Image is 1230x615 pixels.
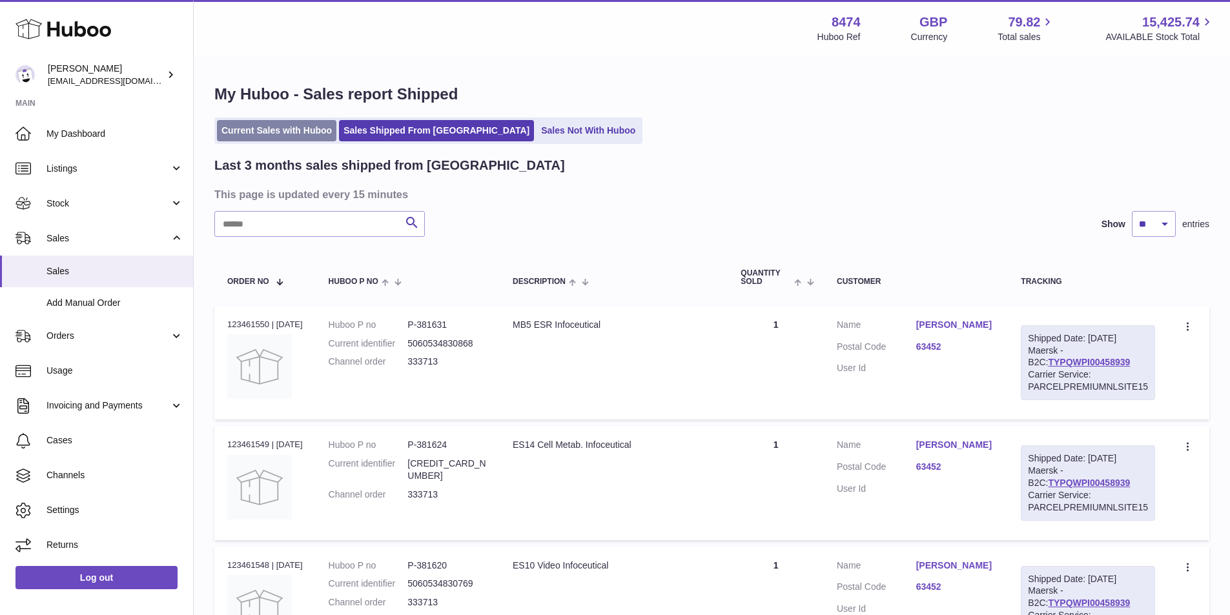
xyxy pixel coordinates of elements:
span: Add Manual Order [46,297,183,309]
dt: Current identifier [329,338,408,350]
div: [PERSON_NAME] [48,63,164,87]
div: Currency [911,31,948,43]
a: Sales Shipped From [GEOGRAPHIC_DATA] [339,120,534,141]
span: 15,425.74 [1142,14,1200,31]
dt: User Id [837,362,916,374]
div: 123461549 | [DATE] [227,439,303,450]
h3: This page is updated every 15 minutes [214,187,1206,201]
td: 1 [728,426,824,539]
span: Order No [227,277,269,286]
a: TYPQWPI00458939 [1048,357,1130,367]
strong: GBP [919,14,947,31]
div: Carrier Service: PARCELPREMIUMNLSITE15 [1028,368,1148,393]
dd: P-381624 [407,439,487,451]
strong: 8474 [832,14,861,31]
div: ES14 Cell Metab. Infoceutical [513,439,715,451]
a: [PERSON_NAME] [916,319,996,331]
dt: Current identifier [329,458,408,482]
div: Tracking [1021,277,1155,286]
h1: My Huboo - Sales report Shipped [214,84,1209,105]
h2: Last 3 months sales shipped from [GEOGRAPHIC_DATA] [214,157,565,174]
a: TYPQWPI00458939 [1048,478,1130,488]
span: My Dashboard [46,128,183,140]
label: Show [1102,218,1125,230]
a: [PERSON_NAME] [916,439,996,451]
dd: P-381631 [407,319,487,331]
dt: Name [837,439,916,454]
dt: Huboo P no [329,319,408,331]
span: Sales [46,265,183,277]
div: Carrier Service: PARCELPREMIUMNLSITE15 [1028,489,1148,514]
a: 79.82 Total sales [998,14,1055,43]
dt: Channel order [329,596,408,609]
div: Shipped Date: [DATE] [1028,332,1148,345]
dt: Huboo P no [329,560,408,572]
div: Shipped Date: [DATE] [1028,573,1148,585]
span: Sales [46,232,170,245]
div: Huboo Ref [817,31,861,43]
dd: P-381620 [407,560,487,572]
dt: Current identifier [329,578,408,590]
div: Shipped Date: [DATE] [1028,452,1148,465]
a: Sales Not With Huboo [537,120,640,141]
a: 63452 [916,341,996,353]
span: Quantity Sold [741,269,790,286]
img: no-photo.jpg [227,455,292,519]
span: [EMAIL_ADDRESS][DOMAIN_NAME] [48,76,190,86]
dt: User Id [837,603,916,615]
img: orders@neshealth.com [15,65,35,85]
span: Description [513,277,566,286]
span: Huboo P no [329,277,378,286]
dd: 333713 [407,356,487,368]
div: Maersk - B2C: [1021,445,1155,520]
a: 15,425.74 AVAILABLE Stock Total [1105,14,1215,43]
span: Orders [46,330,170,342]
dt: Postal Code [837,461,916,476]
span: entries [1182,218,1209,230]
dd: [CREDIT_CARD_NUMBER] [407,458,487,482]
a: [PERSON_NAME] [916,560,996,572]
dd: 5060534830769 [407,578,487,590]
span: 79.82 [1008,14,1040,31]
span: Usage [46,365,183,377]
div: ES10 Video Infoceutical [513,560,715,572]
div: Maersk - B2C: [1021,325,1155,400]
dt: Postal Code [837,341,916,356]
span: Invoicing and Payments [46,399,170,412]
dt: Postal Code [837,581,916,596]
a: Current Sales with Huboo [217,120,336,141]
div: 123461550 | [DATE] [227,319,303,330]
span: Settings [46,504,183,516]
dt: Huboo P no [329,439,408,451]
img: no-photo.jpg [227,334,292,399]
span: Listings [46,163,170,175]
span: Cases [46,434,183,447]
dt: Channel order [329,489,408,501]
span: Channels [46,469,183,481]
td: 1 [728,306,824,419]
dt: Name [837,560,916,575]
dt: Channel order [329,356,408,368]
div: Customer [837,277,995,286]
dd: 333713 [407,489,487,501]
a: 63452 [916,581,996,593]
dt: User Id [837,483,916,495]
dd: 333713 [407,596,487,609]
div: MB5 ESR Infoceutical [513,319,715,331]
a: 63452 [916,461,996,473]
dd: 5060534830868 [407,338,487,350]
span: Returns [46,539,183,551]
span: Stock [46,197,170,210]
span: AVAILABLE Stock Total [1105,31,1215,43]
dt: Name [837,319,916,334]
span: Total sales [998,31,1055,43]
div: 123461548 | [DATE] [227,560,303,571]
a: Log out [15,566,178,589]
a: TYPQWPI00458939 [1048,598,1130,608]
